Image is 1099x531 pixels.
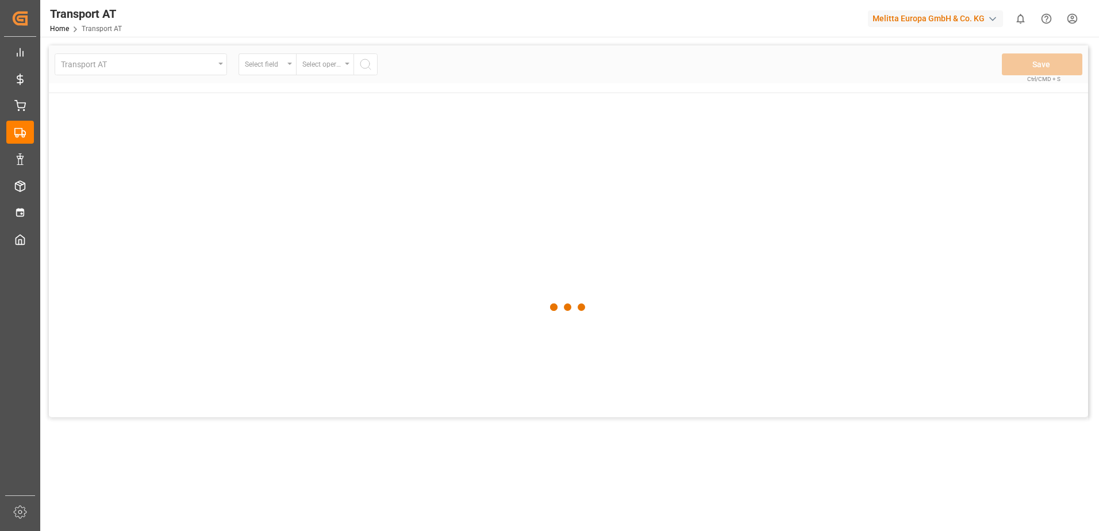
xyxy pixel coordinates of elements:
[50,5,122,22] div: Transport AT
[868,10,1003,27] div: Melitta Europa GmbH & Co. KG
[868,7,1008,29] button: Melitta Europa GmbH & Co. KG
[50,25,69,33] a: Home
[1008,6,1033,32] button: show 0 new notifications
[1033,6,1059,32] button: Help Center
